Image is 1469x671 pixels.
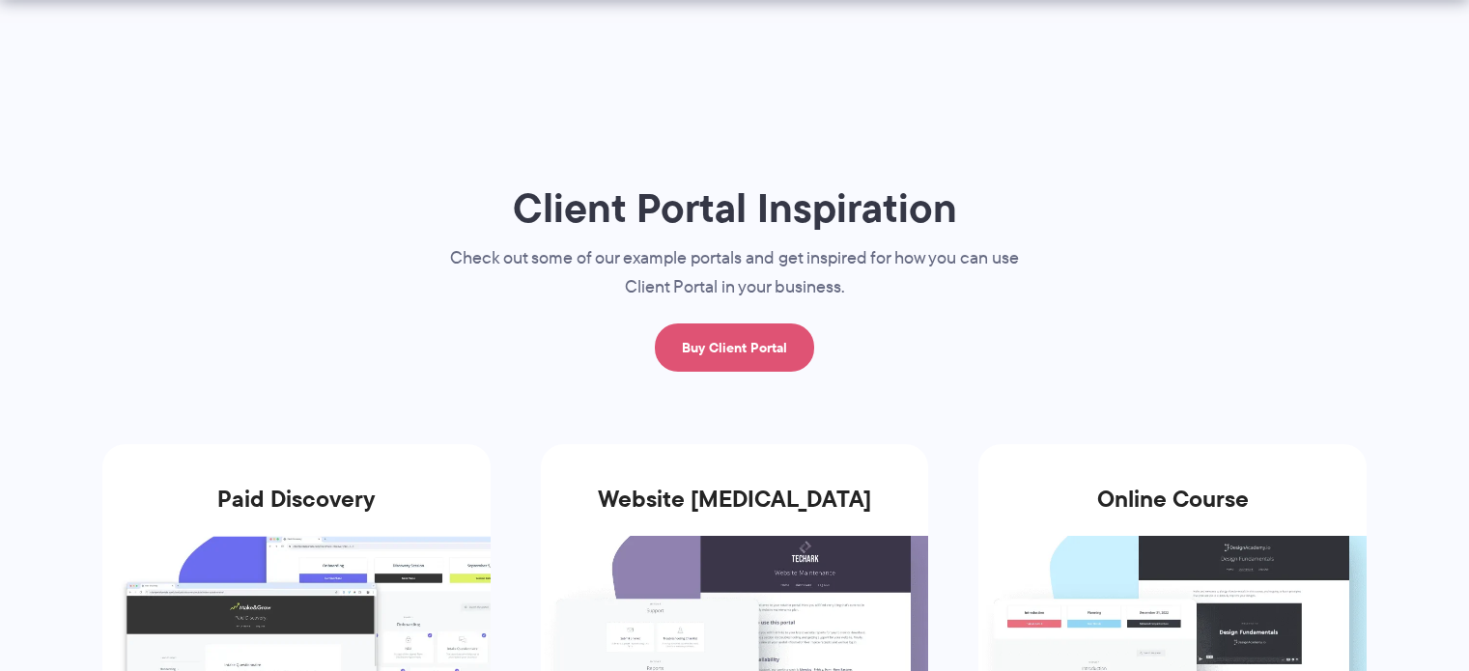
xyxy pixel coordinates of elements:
h3: Online Course [978,486,1367,536]
h3: Paid Discovery [102,486,491,536]
h1: Client Portal Inspiration [411,182,1059,234]
a: Buy Client Portal [655,323,814,372]
h3: Website [MEDICAL_DATA] [541,486,929,536]
p: Check out some of our example portals and get inspired for how you can use Client Portal in your ... [411,244,1059,302]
